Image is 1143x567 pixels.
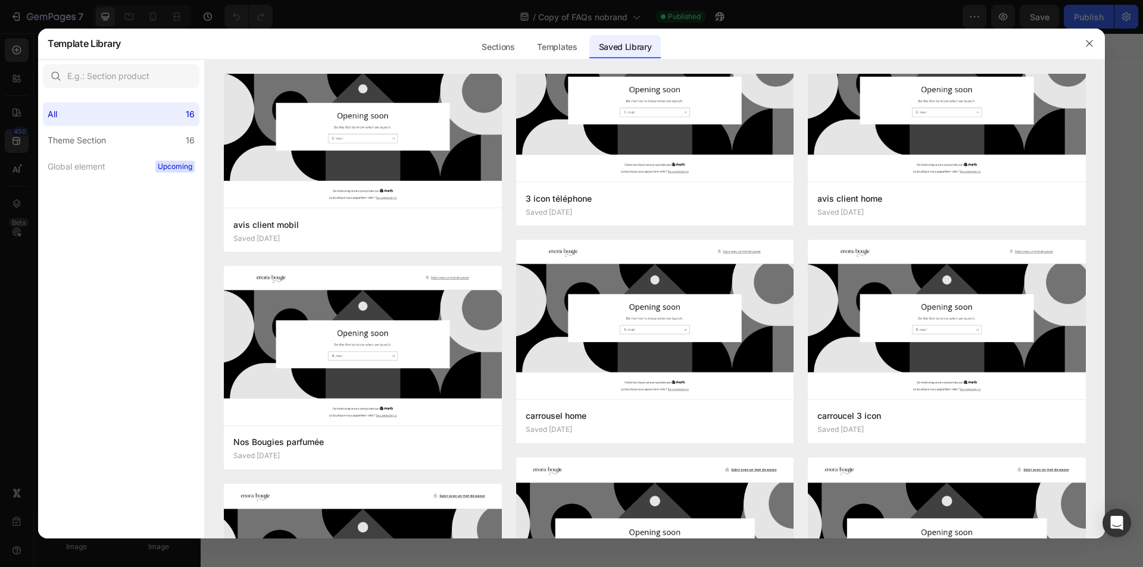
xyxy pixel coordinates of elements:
p: Saved [DATE] [817,208,864,217]
img: -a-gempagesversionv7shop-id573414728026555142theme-section-id580164041784164885.jpg [516,240,794,399]
div: Theme Section [48,133,106,148]
p: Saved [DATE] [817,425,864,434]
p: Les mèches à bougie sont-elles incluses ? [254,225,445,238]
p: Puis-je utiliser mes bougies dans un photophore ? [254,346,480,359]
div: 16 [186,133,195,148]
h2: Template Library [48,28,121,59]
p: 3 icon téléphone [526,192,785,206]
h2: Vous avez une question ? [242,66,701,100]
p: avis client mobil [233,218,492,232]
input: E.g.: Section product [43,64,199,88]
p: Saved [DATE] [526,208,572,217]
div: Sections [472,35,524,59]
p: Saved [DATE] [233,452,280,460]
img: -a-gempagesversionv7shop-id573414728026555142theme-section-id580216942258815748.jpg [224,266,502,425]
div: Open Intercom Messenger [1103,509,1131,537]
div: Templates [527,35,586,59]
img: -a-gempagesversionv7shop-id573414728026555142theme-section-id580236735179391748.jpg [516,23,794,181]
div: 16 [186,107,195,121]
img: -a-gempagesversionv7shop-id573414728026555142theme-section-id579734876706571252.jpg [808,240,1086,399]
span: Upcoming [155,161,195,173]
div: All [48,107,57,121]
p: Saved [DATE] [526,425,572,434]
p: carrousel home [526,409,785,423]
p: Livrez-vous en [GEOGRAPHIC_DATA] ? [254,468,436,480]
p: Combien de temps dure une bougie perles ? [254,306,457,318]
p: Nous sommes là pour vous éclairer, Retrouvez ici les questions les plus posées autour de nos et d... [243,146,699,180]
p: avis client home [817,192,1076,206]
p: Nos Bougies parfumée [233,435,492,449]
p: Saved [DATE] [233,234,280,243]
strong: bougies [496,165,533,177]
img: -a-gempagesversionv7shop-id573414728026555142theme-section-id580238184714076756.jpg [224,49,502,208]
div: Global element [48,159,105,174]
p: carroucel 3 icon [817,409,1076,423]
p: Quelle est la différence entre vos bougies parfumées et les bougies classiques ? [254,266,620,278]
p: Quels parfums de bougies proposez-vous ? [254,387,455,399]
div: Saved Library [589,35,661,59]
img: -a-gempagesversionv7shop-id573414728026555142theme-section-id580236380223833076.jpg [808,23,1086,181]
p: Comment suivre ma commande [PERSON_NAME] ? [254,427,492,440]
